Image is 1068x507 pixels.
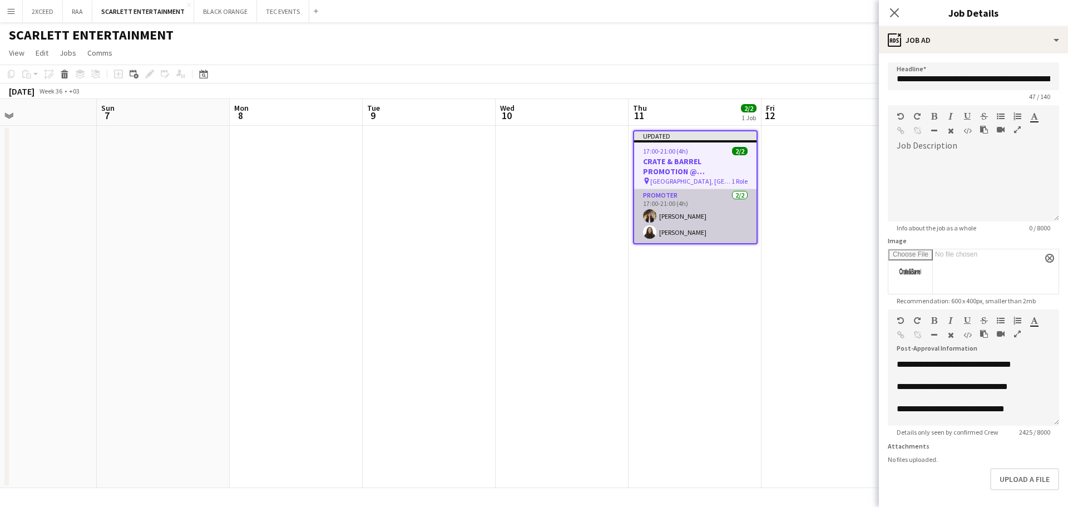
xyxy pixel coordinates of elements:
[1013,125,1021,134] button: Fullscreen
[234,103,249,113] span: Mon
[634,189,756,243] app-card-role: Promoter2/217:00-21:00 (4h)[PERSON_NAME][PERSON_NAME]
[888,442,929,450] label: Attachments
[101,103,115,113] span: Sun
[947,331,955,339] button: Clear Formatting
[643,147,688,155] span: 17:00-21:00 (4h)
[913,112,921,121] button: Redo
[233,109,249,122] span: 8
[633,130,758,244] app-job-card: Updated17:00-21:00 (4h)2/2CRATE & BARREL PROMOTION @ [GEOGRAPHIC_DATA] - [GEOGRAPHIC_DATA] [GEOGR...
[1020,92,1059,101] span: 47 / 140
[980,316,988,325] button: Strikethrough
[23,1,63,22] button: 2XCEED
[633,103,647,113] span: Thu
[732,147,748,155] span: 2/2
[997,329,1005,338] button: Insert video
[741,104,756,112] span: 2/2
[31,46,53,60] a: Edit
[997,125,1005,134] button: Insert video
[1030,112,1038,121] button: Text Color
[947,126,955,135] button: Clear Formatting
[365,109,380,122] span: 9
[83,46,117,60] a: Comms
[1020,224,1059,232] span: 0 / 8000
[897,112,904,121] button: Undo
[37,87,65,95] span: Week 36
[980,125,988,134] button: Paste as plain text
[1013,329,1021,338] button: Fullscreen
[634,156,756,176] h3: CRATE & BARREL PROMOTION @ [GEOGRAPHIC_DATA] - [GEOGRAPHIC_DATA]
[257,1,309,22] button: TEC EVENTS
[1013,316,1021,325] button: Ordered List
[888,455,1059,464] div: No files uploaded.
[634,131,756,140] div: Updated
[741,114,756,122] div: 1 Job
[930,331,938,339] button: Horizontal Line
[4,46,29,60] a: View
[930,112,938,121] button: Bold
[930,316,938,325] button: Bold
[63,1,92,22] button: RAA
[498,109,515,122] span: 10
[888,297,1045,305] span: Recommendation: 600 x 400px, smaller than 2mb
[990,468,1059,490] button: Upload a file
[55,46,81,60] a: Jobs
[100,109,115,122] span: 7
[1013,112,1021,121] button: Ordered List
[980,112,988,121] button: Strikethrough
[980,329,988,338] button: Paste as plain text
[963,112,971,121] button: Underline
[963,316,971,325] button: Underline
[897,316,904,325] button: Undo
[888,428,1007,436] span: Details only seen by confirmed Crew
[947,112,955,121] button: Italic
[731,177,748,185] span: 1 Role
[500,103,515,113] span: Wed
[997,316,1005,325] button: Unordered List
[9,27,174,43] h1: SCARLETT ENTERTAINMENT
[947,316,955,325] button: Italic
[87,48,112,58] span: Comms
[92,1,194,22] button: SCARLETT ENTERTAINMENT
[1010,428,1059,436] span: 2425 / 8000
[930,126,938,135] button: Horizontal Line
[69,87,80,95] div: +03
[650,177,731,185] span: [GEOGRAPHIC_DATA], [GEOGRAPHIC_DATA]
[1030,316,1038,325] button: Text Color
[963,331,971,339] button: HTML Code
[36,48,48,58] span: Edit
[997,112,1005,121] button: Unordered List
[631,109,647,122] span: 11
[888,224,985,232] span: Info about the job as a whole
[367,103,380,113] span: Tue
[766,103,775,113] span: Fri
[913,316,921,325] button: Redo
[879,6,1068,20] h3: Job Details
[879,27,1068,53] div: Job Ad
[9,86,34,97] div: [DATE]
[9,48,24,58] span: View
[194,1,257,22] button: BLACK ORANGE
[60,48,76,58] span: Jobs
[764,109,775,122] span: 12
[963,126,971,135] button: HTML Code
